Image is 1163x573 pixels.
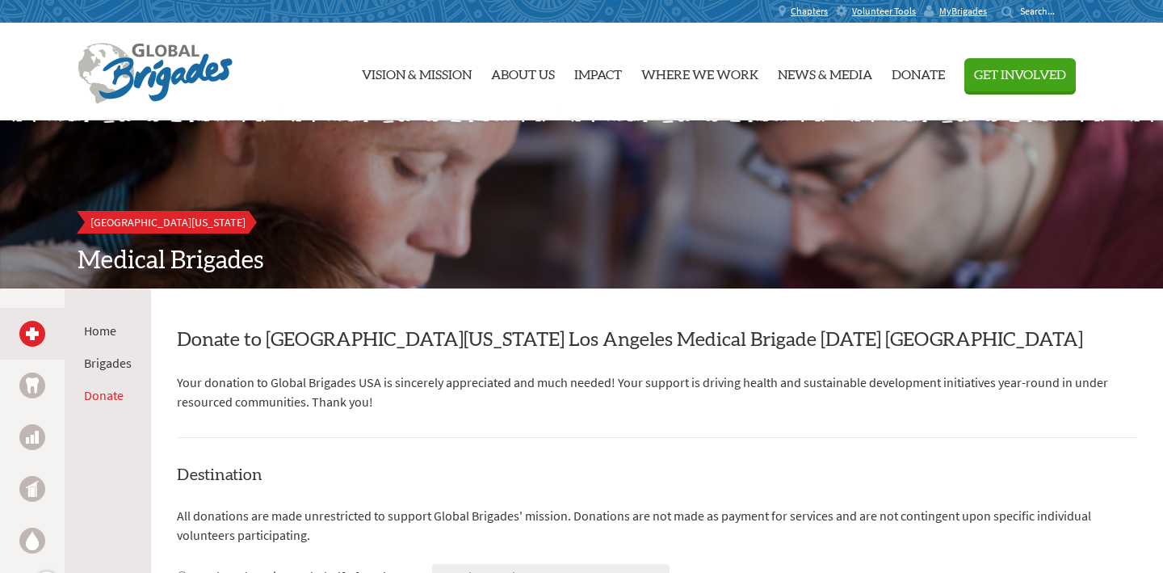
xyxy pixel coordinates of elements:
[19,476,45,502] a: Public Health
[19,373,45,398] a: Dental
[852,5,916,18] span: Volunteer Tools
[19,528,45,554] a: Water
[574,30,622,114] a: Impact
[78,246,1085,276] h2: Medical Brigades
[84,322,116,339] a: Home
[84,353,132,373] li: Brigades
[78,43,233,104] img: Global Brigades Logo
[177,464,1137,487] h4: Destination
[84,387,124,403] a: Donate
[778,30,872,114] a: News & Media
[791,5,828,18] span: Chapters
[26,531,39,550] img: Water
[19,321,45,347] a: Medical
[177,327,1137,353] h2: Donate to [GEOGRAPHIC_DATA][US_STATE] Los Angeles Medical Brigade [DATE] [GEOGRAPHIC_DATA]
[641,30,758,114] a: Where We Work
[26,431,39,444] img: Business
[177,506,1137,545] p: All donations are made unrestricted to support Global Brigades' mission. Donations are not made a...
[84,321,132,340] li: Home
[974,69,1066,82] span: Get Involved
[19,424,45,450] a: Business
[84,386,132,405] li: Donate
[26,327,39,340] img: Medical
[1020,5,1066,17] input: Search...
[177,373,1137,411] p: Your donation to Global Brigades USA is sincerely appreciated and much needed! Your support is dr...
[26,481,39,497] img: Public Health
[892,30,945,114] a: Donate
[491,30,555,114] a: About Us
[78,211,258,234] a: [GEOGRAPHIC_DATA][US_STATE]
[84,355,132,371] a: Brigades
[362,30,472,114] a: Vision & Mission
[26,377,39,393] img: Dental
[964,58,1076,91] button: Get Involved
[90,215,246,230] span: [GEOGRAPHIC_DATA][US_STATE]
[939,5,987,18] span: MyBrigades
